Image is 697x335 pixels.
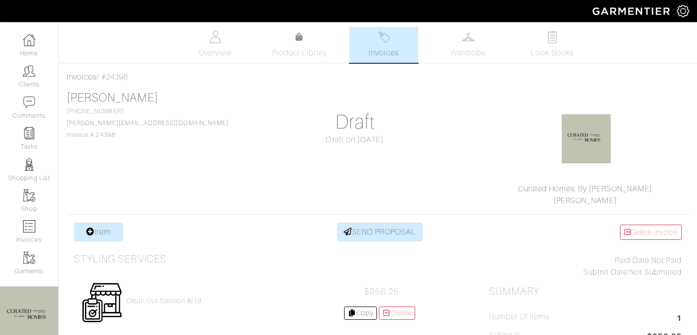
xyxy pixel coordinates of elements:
span: Paid Date: [615,256,651,265]
img: wardrobe-487a4870c1b7c33e795ec22d11cfc2ed9d08956e64fb3008fe2437562e282088.svg [462,31,474,43]
span: Product Library [272,47,327,59]
span: $956.25 [364,287,398,297]
div: Not Paid Not Submitted [489,255,682,278]
h2: Summary [489,285,682,298]
img: comment-icon-a0a6a9ef722e966f86d9cbdc48e553b5cf19dbc54f86b18d962a5391bc8f6eb6.png [23,96,35,108]
a: [PERSON_NAME] [553,196,617,205]
img: dashboard-icon-dbcd8f5a0b271acd01030246c82b418ddd0df26cd7fceb0bd07c9910d44c42f6.png [23,34,35,46]
a: Look Books [518,27,587,63]
h3: Styling Services [74,253,167,265]
img: gear-icon-white-bd11855cb880d31180b6d7d6211b90ccbf57a29d726f0c71d8c61bd08dd39cc2.png [677,5,689,17]
img: todo-9ac3debb85659649dc8f770b8b6100bb5dab4b48dedcbae339e5042a72dfd3cc.svg [547,31,559,43]
img: garments-icon-b7da505a4dc4fd61783c78ac3ca0ef83fa9d6f193b1c9dc38574b1d14d53ca28.png [23,189,35,202]
a: Overview [181,27,249,63]
h1: Draft [259,110,451,134]
span: Submit Date: [583,268,630,277]
img: reminder-icon-8004d30b9f0a5d33ae49ab947aed9ed385cf756f9e5892f1edd6e32f2345188e.png [23,127,35,139]
span: 1 [676,312,682,326]
img: Womens_Service-b2905c8a555b134d70f80a63ccd9711e5cb40bac1cff00c12a43f244cd2c1cd3.png [81,282,123,323]
div: Draft on [DATE] [259,134,451,146]
img: f1sLSt6sjhtqviGWfno3z99v.jpg [562,114,611,163]
img: stylists-icon-eb353228a002819b7ec25b43dbf5f0378dd9e0616d9560372ff212230b889e62.png [23,158,35,171]
img: garmentier-logo-header-white-b43fb05a5012e4ada735d5af1a66efaba907eab6374d6393d1fbf88cb4ef424d.png [588,2,677,20]
img: basicinfo-40fd8af6dae0f16599ec9e87c0ef1c0a1fdea2edbe929e3d69a839185d80c458.svg [209,31,222,43]
div: / #24398 [67,71,689,83]
span: Invoices [369,47,398,59]
a: Item [74,223,123,241]
a: SEND PROPOSAL [337,223,423,241]
img: orders-icon-0abe47150d42831381b5fb84f609e132dff9fe21cb692f30cb5eec754e2cba89.png [23,220,35,232]
h5: Number of Items [489,312,550,322]
span: Wardrobe [450,47,486,59]
a: Invoices [67,73,97,81]
a: [PERSON_NAME] [67,91,158,104]
a: Curated Homes, By [PERSON_NAME] [518,184,653,193]
img: clients-icon-6bae9207a08558b7cb47a8932f037763ab4055f8c8b6bfacd5dc20c3e0201464.png [23,65,35,77]
img: garments-icon-b7da505a4dc4fd61783c78ac3ca0ef83fa9d6f193b1c9dc38574b1d14d53ca28.png [23,252,35,264]
a: Clean Out Session 8/19 [126,297,201,305]
img: orders-27d20c2124de7fd6de4e0e44c1d41de31381a507db9b33961299e4e07d508b8c.svg [378,31,390,43]
a: Product Library [265,31,334,59]
span: [PHONE_NUMBER] Invoice # 24398 [67,108,228,138]
a: [PERSON_NAME][EMAIL_ADDRESS][DOMAIN_NAME] [67,120,228,127]
a: Invoices [349,27,418,63]
span: Overview [199,47,231,59]
a: Delete Invoice [620,225,682,240]
a: Wardrobe [434,27,502,63]
a: Copy [344,307,377,320]
a: Delete [379,307,415,320]
span: Look Books [531,47,574,59]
